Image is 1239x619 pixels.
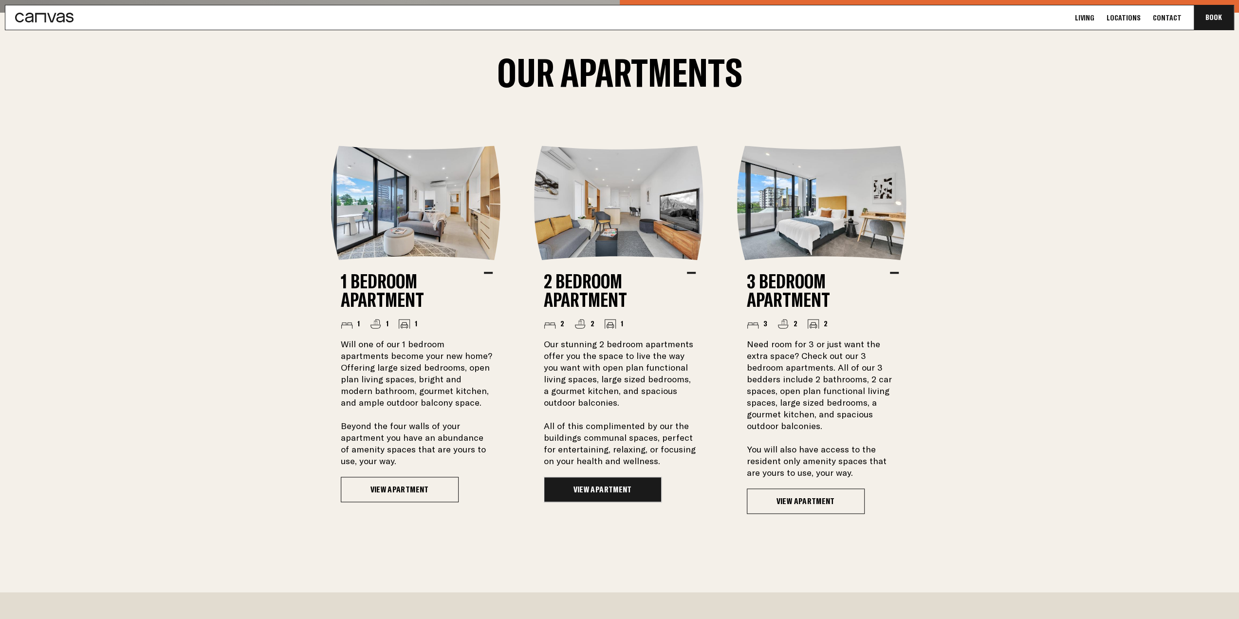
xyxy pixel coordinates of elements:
[1072,13,1097,23] a: Living
[777,319,797,329] li: 2
[341,319,360,329] li: 1
[544,319,564,329] li: 2
[370,319,388,329] li: 1
[398,319,417,329] li: 1
[747,319,767,329] li: 3
[341,272,484,309] h2: 1 Bedroom Apartment
[1194,5,1234,30] button: Book
[747,272,890,309] h2: 3 Bedroom Apartment
[1104,13,1144,23] a: Locations
[341,338,493,467] p: Will one of our 1 bedroom apartments become your new home? Offering large sized bedrooms, open pl...
[341,477,459,502] a: View Apartment
[1150,13,1184,23] a: Contact
[807,319,828,329] li: 2
[604,319,623,329] li: 1
[544,338,696,467] p: Our stunning 2 bedroom apartments offer you the space to live the way you want with open plan fun...
[747,488,865,514] a: View Apartment
[544,272,687,309] h2: 2 Bedroom Apartment
[474,56,766,90] h2: Our Apartments
[544,477,662,502] a: View Apartment
[747,338,899,479] p: Need room for 3 or just want the extra space? Check out our 3 bedroom apartments. All of our 3 be...
[331,146,502,260] img: 1-bed
[574,319,594,329] li: 2
[737,146,908,260] img: 3-bed-furnished-bedroom
[534,146,705,260] img: 2-bed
